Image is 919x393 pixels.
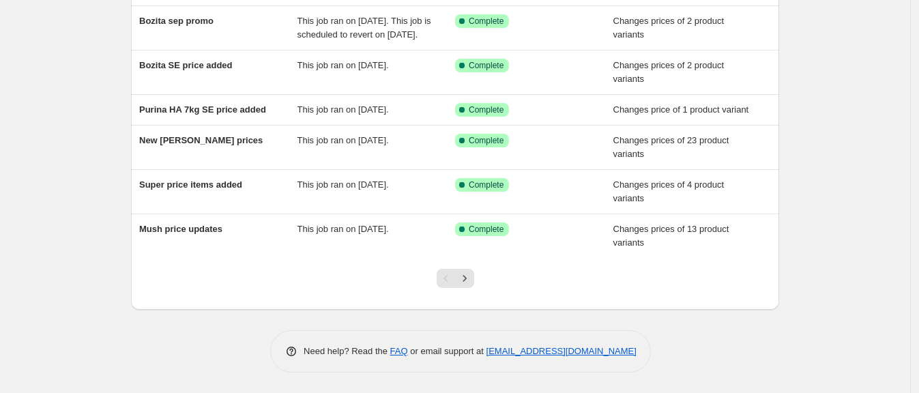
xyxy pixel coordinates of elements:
[408,346,486,356] span: or email support at
[139,60,233,70] span: Bozita SE price added
[613,179,725,203] span: Changes prices of 4 product variants
[469,179,504,190] span: Complete
[469,135,504,146] span: Complete
[486,346,637,356] a: [EMAIL_ADDRESS][DOMAIN_NAME]
[455,269,474,288] button: Next
[297,224,389,234] span: This job ran on [DATE].
[304,346,390,356] span: Need help? Read the
[139,224,222,234] span: Mush price updates
[469,16,504,27] span: Complete
[613,60,725,84] span: Changes prices of 2 product variants
[297,60,389,70] span: This job ran on [DATE].
[469,224,504,235] span: Complete
[139,16,214,26] span: Bozita sep promo
[297,179,389,190] span: This job ran on [DATE].
[613,135,729,159] span: Changes prices of 23 product variants
[139,179,242,190] span: Super price items added
[390,346,408,356] a: FAQ
[297,16,431,40] span: This job ran on [DATE]. This job is scheduled to revert on [DATE].
[613,16,725,40] span: Changes prices of 2 product variants
[139,104,266,115] span: Purina HA 7kg SE price added
[139,135,263,145] span: New [PERSON_NAME] prices
[613,104,749,115] span: Changes price of 1 product variant
[437,269,474,288] nav: Pagination
[613,224,729,248] span: Changes prices of 13 product variants
[297,135,389,145] span: This job ran on [DATE].
[469,104,504,115] span: Complete
[297,104,389,115] span: This job ran on [DATE].
[469,60,504,71] span: Complete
